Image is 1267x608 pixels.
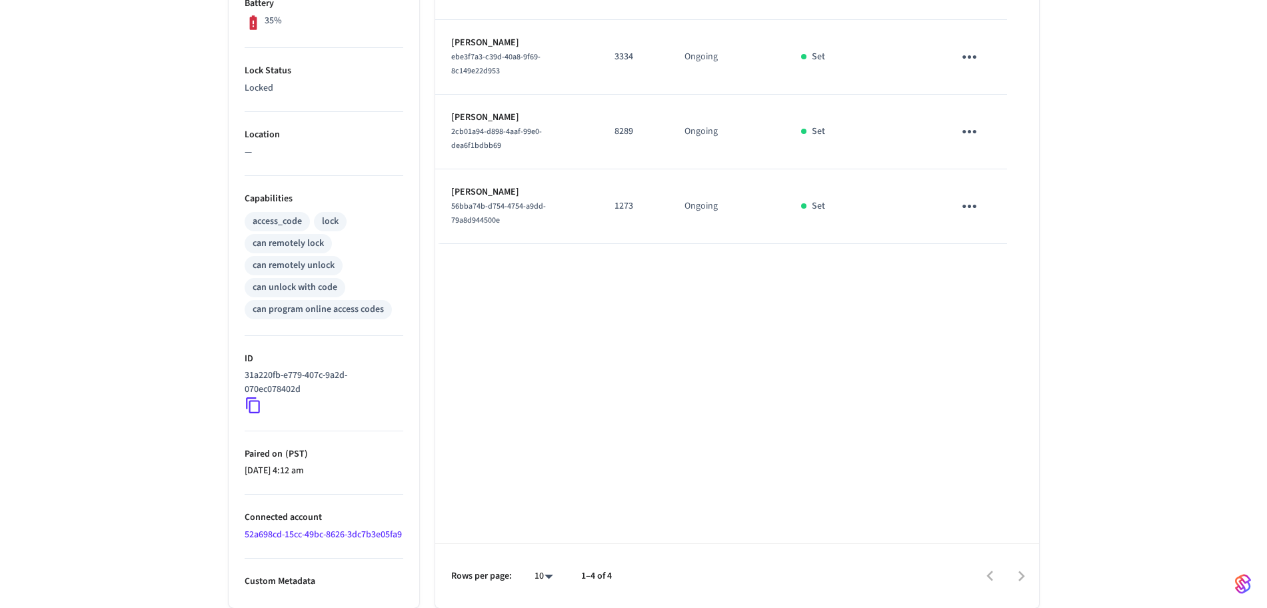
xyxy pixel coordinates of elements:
p: [PERSON_NAME] [451,111,583,125]
div: can program online access codes [253,303,384,317]
span: ebe3f7a3-c39d-40a8-9f69-8c149e22d953 [451,51,541,77]
p: [PERSON_NAME] [451,185,583,199]
span: 56bba74b-d754-4754-a9dd-79a8d944500e [451,201,546,226]
p: Set [812,199,825,213]
p: Lock Status [245,64,403,78]
p: Paired on [245,447,403,461]
span: 2cb01a94-d898-4aaf-99e0-dea6f1bdbb69 [451,126,542,151]
p: Capabilities [245,192,403,206]
p: Locked [245,81,403,95]
p: Location [245,128,403,142]
p: 1–4 of 4 [581,569,612,583]
div: access_code [253,215,302,229]
p: Connected account [245,511,403,525]
p: — [245,145,403,159]
div: lock [322,215,339,229]
td: Ongoing [668,20,785,95]
p: ID [245,352,403,366]
div: can unlock with code [253,281,337,295]
p: 35% [265,14,282,28]
p: Set [812,50,825,64]
td: Ongoing [668,95,785,169]
td: Ongoing [668,169,785,244]
p: 1273 [615,199,652,213]
div: 10 [528,567,560,586]
p: 3334 [615,50,652,64]
span: ( PST ) [283,447,308,461]
img: SeamLogoGradient.69752ec5.svg [1235,573,1251,595]
p: [PERSON_NAME] [451,36,583,50]
p: Set [812,125,825,139]
p: 8289 [615,125,652,139]
p: Rows per page: [451,569,512,583]
div: can remotely unlock [253,259,335,273]
p: 31a220fb-e779-407c-9a2d-070ec078402d [245,369,398,397]
a: 52a698cd-15cc-49bc-8626-3dc7b3e05fa9 [245,528,402,541]
p: [DATE] 4:12 am [245,464,403,478]
p: Custom Metadata [245,575,403,589]
div: can remotely lock [253,237,324,251]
